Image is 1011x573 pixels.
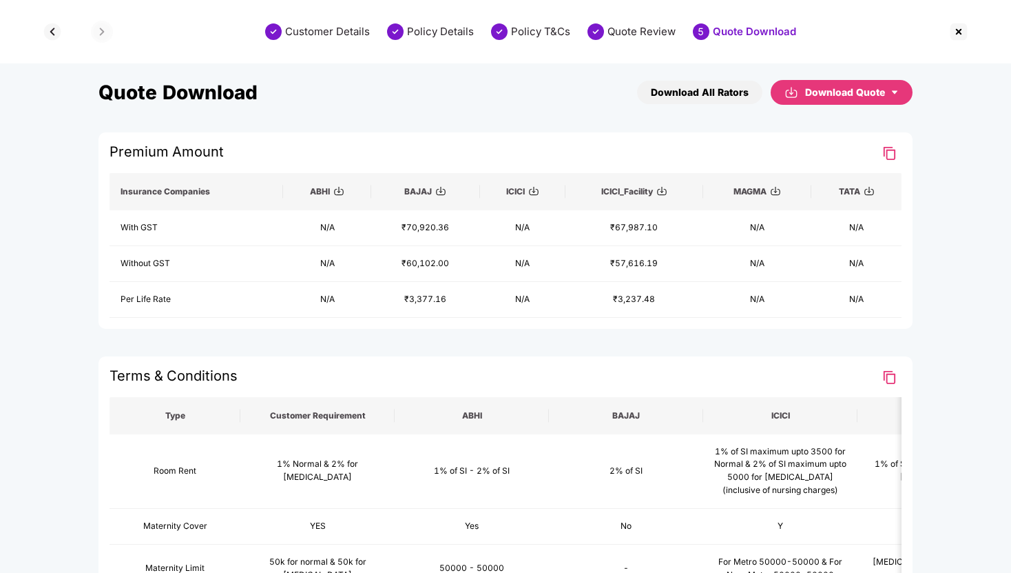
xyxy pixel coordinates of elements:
[41,21,63,43] img: svg+xml;base64,PHN2ZyBpZD0iQmFjay0zMngzMiIgeG1sbnM9Imh0dHA6Ly93d3cudzMub3JnLzIwMDAvc3ZnIiB3aWR0aD...
[251,458,384,484] div: 1% Normal & 2% for [MEDICAL_DATA]
[549,397,703,434] th: BAJAJ
[240,397,395,434] th: Customer Requirement
[480,210,566,246] td: N/A
[285,25,370,39] div: Customer Details
[110,173,283,210] th: Insurance Companies
[110,397,240,434] th: Type
[407,25,474,39] div: Policy Details
[371,282,479,318] td: ₹3,377.16
[294,186,360,197] div: ABHI
[491,186,555,197] div: ICICI
[283,210,371,246] td: N/A
[703,282,811,318] td: N/A
[656,185,667,197] img: svg+xml;base64,PHN2ZyBpZD0iRG93bmxvYWQtMzJ4MzIiIHhtbG5zPSJodHRwOi8vd3d3LnczLm9yZy8yMDAwL3N2ZyIgd2...
[435,185,446,197] img: svg+xml;base64,PHN2ZyBpZD0iRG93bmxvYWQtMzJ4MzIiIHhtbG5zPSJodHRwOi8vd3d3LnczLm9yZy8yMDAwL3N2ZyIgd2...
[98,81,258,104] div: Quote Download
[110,282,283,318] td: Per Life Rate
[864,185,875,197] img: svg+xml;base64,PHN2ZyBpZD0iRG93bmxvYWQtMzJ4MzIiIHhtbG5zPSJodHRwOi8vd3d3LnczLm9yZy8yMDAwL3N2ZyIgd2...
[890,88,899,97] span: caret-down
[110,434,240,509] td: Room Rent
[560,465,692,478] div: 2% of SI
[382,186,468,197] div: BAJAJ
[480,246,566,282] td: N/A
[110,246,283,282] td: Without GST
[714,445,846,497] div: 1% of SI maximum upto 3500 for Normal & 2% of SI maximum upto 5000 for [MEDICAL_DATA] (inclusive ...
[576,186,691,197] div: ICICI_Facility
[528,185,539,197] img: svg+xml;base64,PHN2ZyBpZD0iRG93bmxvYWQtMzJ4MzIiIHhtbG5zPSJodHRwOi8vd3d3LnczLm9yZy8yMDAwL3N2ZyIgd2...
[703,397,857,434] th: ICICI
[511,25,570,39] div: Policy T&Cs
[251,520,384,533] div: YES
[110,368,238,391] span: Terms & Conditions
[703,246,811,282] td: N/A
[868,458,1001,484] div: 1% of SI for Normal & 2% of SI [MEDICAL_DATA]
[948,21,970,43] img: svg+xml;base64,PHN2ZyBpZD0iQ3Jvc3MtMzJ4MzIiIHhtbG5zPSJodHRwOi8vd3d3LnczLm9yZy8yMDAwL3N2ZyIgd2lkdG...
[387,23,404,40] img: svg+xml;base64,PHN2ZyBpZD0iU3RlcC1Eb25lLTMyeDMyIiB4bWxucz0iaHR0cDovL3d3dy53My5vcmcvMjAwMC9zdmciIH...
[713,25,796,39] div: Quote Download
[406,465,538,478] div: 1% of SI - 2% of SI
[811,246,901,282] td: N/A
[703,210,811,246] td: N/A
[110,210,283,246] td: With GST
[110,509,240,545] td: Maternity Cover
[371,246,479,282] td: ₹60,102.00
[565,210,702,246] td: ₹67,987.10
[784,84,798,101] img: svg+xml;base64,PHN2ZyBpZD0iRG93bmxvYWQtMzJ4MzIiIHhtbG5zPSJodHRwOi8vd3d3LnczLm9yZy8yMDAwL3N2ZyIgd2...
[491,23,508,40] img: svg+xml;base64,PHN2ZyBpZD0iU3RlcC1Eb25lLTMyeDMyIiB4bWxucz0iaHR0cDovL3d3dy53My5vcmcvMjAwMC9zdmciIH...
[283,246,371,282] td: N/A
[283,282,371,318] td: N/A
[565,246,702,282] td: ₹57,616.19
[333,185,344,197] img: svg+xml;base64,PHN2ZyBpZD0iRG93bmxvYWQtMzJ4MzIiIHhtbG5zPSJodHRwOi8vd3d3LnczLm9yZy8yMDAwL3N2ZyIgd2...
[693,23,709,40] div: 5
[110,143,224,167] span: Premium Amount
[822,186,890,197] div: TATA
[406,520,538,533] div: Yes
[480,282,566,318] td: N/A
[651,85,749,100] div: Download All Rators
[714,520,846,533] div: Y
[881,145,897,161] img: Clipboard Icon
[811,210,901,246] td: N/A
[770,185,781,197] img: svg+xml;base64,PHN2ZyBpZD0iRG93bmxvYWQtMzJ4MzIiIHhtbG5zPSJodHRwOi8vd3d3LnczLm9yZy8yMDAwL3N2ZyIgd2...
[560,520,692,533] div: No
[565,282,702,318] td: ₹3,237.48
[371,210,479,246] td: ₹70,920.36
[265,23,282,40] img: svg+xml;base64,PHN2ZyBpZD0iU3RlcC1Eb25lLTMyeDMyIiB4bWxucz0iaHR0cDovL3d3dy53My5vcmcvMjAwMC9zdmciIH...
[587,23,604,40] img: svg+xml;base64,PHN2ZyBpZD0iU3RlcC1Eb25lLTMyeDMyIiB4bWxucz0iaHR0cDovL3d3dy53My5vcmcvMjAwMC9zdmciIH...
[868,520,1001,533] div: Yes
[714,186,800,197] div: MAGMA
[881,370,897,385] img: Clipboard Icon for T&C
[395,397,549,434] th: ABHI
[805,85,899,100] div: Download Quote
[607,25,676,39] div: Quote Review
[811,282,901,318] td: N/A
